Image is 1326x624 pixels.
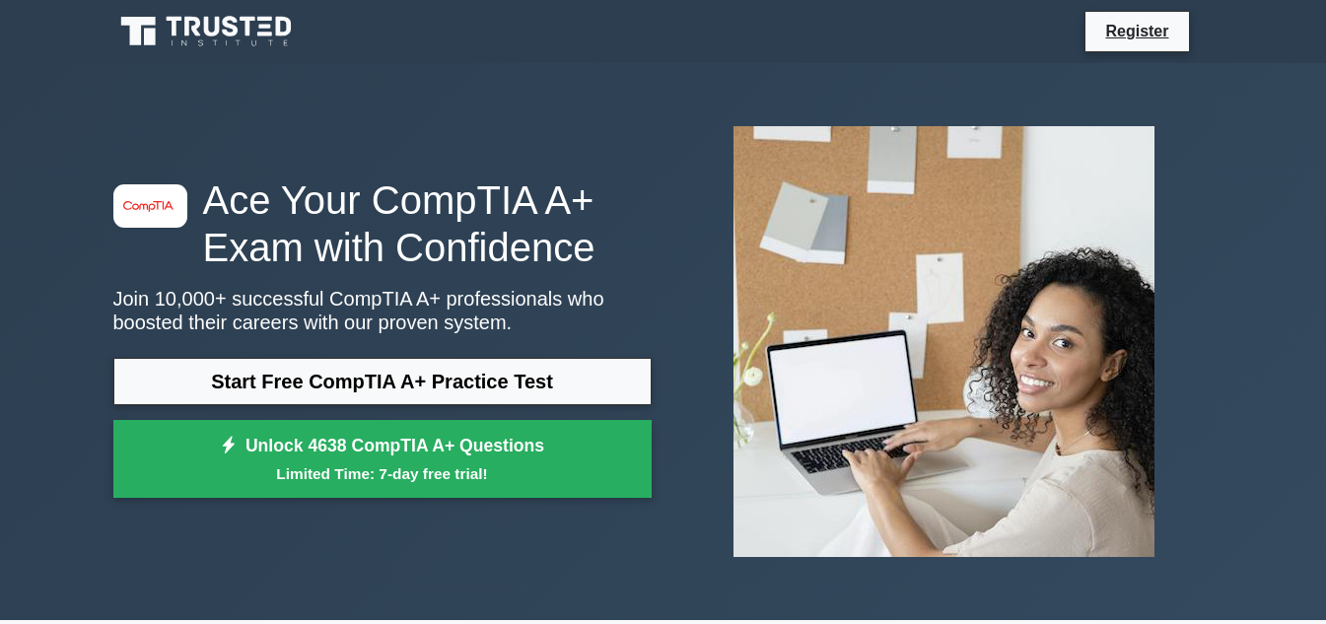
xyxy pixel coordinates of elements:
[113,420,652,499] a: Unlock 4638 CompTIA A+ QuestionsLimited Time: 7-day free trial!
[113,176,652,271] h1: Ace Your CompTIA A+ Exam with Confidence
[138,462,627,485] small: Limited Time: 7-day free trial!
[1093,19,1180,43] a: Register
[113,358,652,405] a: Start Free CompTIA A+ Practice Test
[113,287,652,334] p: Join 10,000+ successful CompTIA A+ professionals who boosted their careers with our proven system.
